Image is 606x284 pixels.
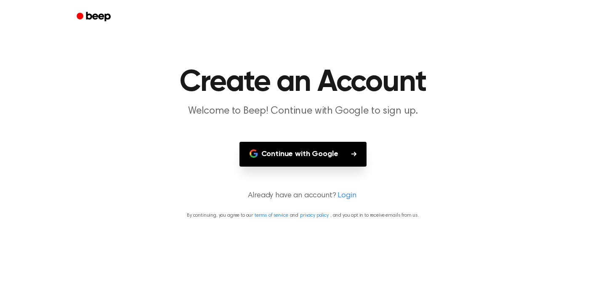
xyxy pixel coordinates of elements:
p: Already have an account? [10,190,596,202]
button: Continue with Google [239,142,367,167]
h1: Create an Account [88,67,518,98]
a: terms of service [255,213,288,218]
p: Welcome to Beep! Continue with Google to sign up. [141,104,465,118]
p: By continuing, you agree to our and , and you opt in to receive emails from us. [10,212,596,219]
a: Beep [71,9,118,25]
a: privacy policy [300,213,329,218]
a: Login [338,190,356,202]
